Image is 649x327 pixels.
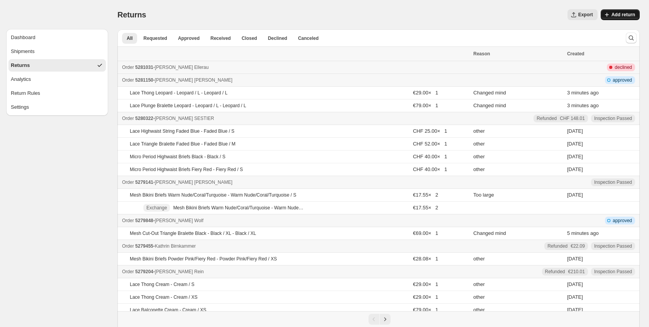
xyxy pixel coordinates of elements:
td: other [471,278,565,291]
time: Tuesday, August 12, 2025 at 7:24:42 AM [567,294,583,300]
span: declined [615,64,632,70]
span: Order [122,243,134,249]
span: 5279848 [135,218,153,223]
span: [PERSON_NAME] [PERSON_NAME] [155,77,233,83]
div: - [122,268,469,276]
span: All [127,35,133,41]
span: Export [578,12,593,18]
span: [PERSON_NAME] Rein [155,269,204,274]
time: Tuesday, August 19, 2025 at 9:13:17 AM [567,103,599,108]
td: other [471,125,565,138]
span: Inspection Passed [594,179,632,185]
p: Mesh Bikini Briefs Powder Pink/Fiery Red - Powder Pink/Fiery Red / XS [130,256,277,262]
span: Order [122,180,134,185]
td: other [471,253,565,265]
span: €22.09 [571,243,585,249]
button: Export [567,9,598,20]
div: - [122,178,469,186]
span: Exchange [146,205,167,211]
span: Created [567,51,584,56]
span: Approved [178,35,200,41]
span: €79.00 × 1 [413,103,438,108]
time: Tuesday, August 12, 2025 at 7:24:42 AM [567,281,583,287]
div: - [122,242,469,250]
td: Changed mind [471,227,565,240]
span: Received [211,35,231,41]
span: Order [122,269,134,274]
p: Mesh Bikini Briefs Warm Nude/Coral/Turquoise - Warm Nude/Coral/Turquoise / S [130,192,296,198]
td: Too large [471,189,565,202]
span: Declined [268,35,287,41]
button: Settings [8,101,106,113]
span: €17.55 × 2 [413,205,438,211]
div: Analytics [11,75,31,83]
span: €79.00 × 1 [413,307,438,313]
td: other [471,304,565,317]
div: Dashboard [11,34,36,41]
time: Tuesday, August 19, 2025 at 9:13:17 AM [567,90,599,96]
time: Monday, August 11, 2025 at 11:35:26 AM [567,256,583,262]
span: 5279204 [135,269,153,274]
p: Mesh Bikini Briefs Warm Nude/Coral/Turquoise - Warm Nude/Coral/Turquoise / XS [173,205,304,211]
div: - [122,115,469,122]
span: CHF 40.00 × 1 [413,154,447,159]
span: €28.08 × 1 [413,256,438,262]
td: other [471,138,565,151]
span: Inspection Passed [594,243,632,249]
p: Mesh Cut-Out Triangle Bralette Black - Black / XL - Black / XL [130,230,256,236]
button: Dashboard [8,31,106,44]
div: Refunded [545,269,585,275]
span: Order [122,218,134,223]
time: Tuesday, August 19, 2025 at 9:11:42 AM [567,230,599,236]
span: Add return [612,12,635,18]
span: Requested [143,35,167,41]
span: [PERSON_NAME] Wolf [155,218,204,223]
span: [PERSON_NAME] Ellerau [155,65,209,70]
span: 5280322 [135,116,153,121]
time: Saturday, August 9, 2025 at 7:00:27 PM [567,192,583,198]
span: [PERSON_NAME] [PERSON_NAME] [155,180,233,185]
span: €29.00 × 1 [413,294,438,300]
span: approved [613,77,632,83]
p: Lace Balconette Cream - Cream / XS [130,307,206,313]
span: [PERSON_NAME] SESTIER [155,116,214,121]
p: Micro Period Highwaist Briefs Black - Black / S [130,154,225,160]
span: 5281031 [135,65,153,70]
p: Lace Triangle Bralette Faded Blue - Faded Blue / M [130,141,236,147]
time: Tuesday, August 12, 2025 at 7:24:42 AM [567,307,583,313]
span: Returns [117,10,146,19]
span: €17.55 × 2 [413,192,438,198]
time: Thursday, August 7, 2025 at 5:58:42 PM [567,141,583,147]
span: CHF 40.00 × 1 [413,166,447,172]
button: Add return [601,9,640,20]
time: Thursday, August 7, 2025 at 5:58:42 PM [567,128,583,134]
div: Refunded [547,243,585,249]
div: Refunded [537,115,585,122]
div: - [122,63,469,71]
td: other [471,163,565,176]
div: Shipments [11,48,34,55]
span: CHF 25.00 × 1 [413,128,447,134]
div: Return Rules [11,89,40,97]
span: Canceled [298,35,318,41]
span: Reason [473,51,490,56]
td: other [471,151,565,163]
button: Analytics [8,73,106,86]
div: - [122,76,469,84]
span: Inspection Passed [594,269,632,275]
span: CHF 52.00 × 1 [413,141,447,147]
span: Kathrin Birnkammer [155,243,196,249]
span: €69.00 × 1 [413,230,438,236]
span: CHF 148.01 [560,115,585,122]
span: Order [122,65,134,70]
span: €29.00 × 1 [413,281,438,287]
p: Micro Period Highwaist Briefs Fiery Red - Fiery Red / S [130,166,243,173]
button: Search and filter results [626,33,637,43]
td: Changed mind [471,99,565,112]
p: Lace Highwaist String Faded Blue - Faded Blue / S [130,128,234,134]
span: Inspection Passed [594,115,632,122]
div: Returns [11,62,30,69]
div: - [122,217,469,224]
span: approved [613,217,632,224]
td: Changed mind [471,87,565,99]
